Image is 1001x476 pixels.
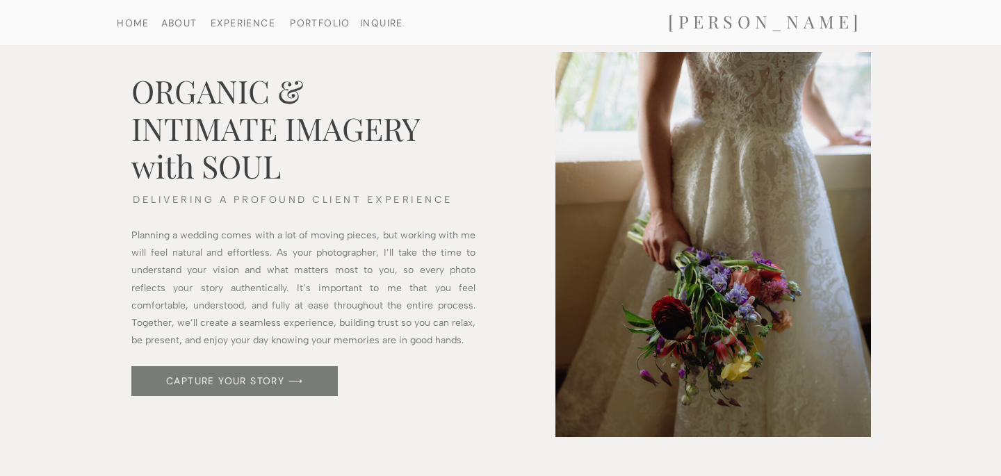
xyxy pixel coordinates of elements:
a: INQUIRE [356,18,407,27]
a: CAPTURE YOUR STORY ⟶ [165,376,304,386]
a: [PERSON_NAME] [626,11,905,34]
a: PORTFOLIO [284,18,356,27]
p: Planning a wedding comes with a lot of moving pieces, but working with me will feel natural and e... [131,227,475,334]
h3: DELIVERING A PROFOUND CLIENT EXPERIENCE [133,191,477,211]
h2: ORGANIC & INTIMATE IMAGERY with SOUL [131,72,483,191]
a: EXPERIENCE [207,18,279,27]
a: ABOUT [143,18,215,27]
a: HOME [97,18,169,27]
